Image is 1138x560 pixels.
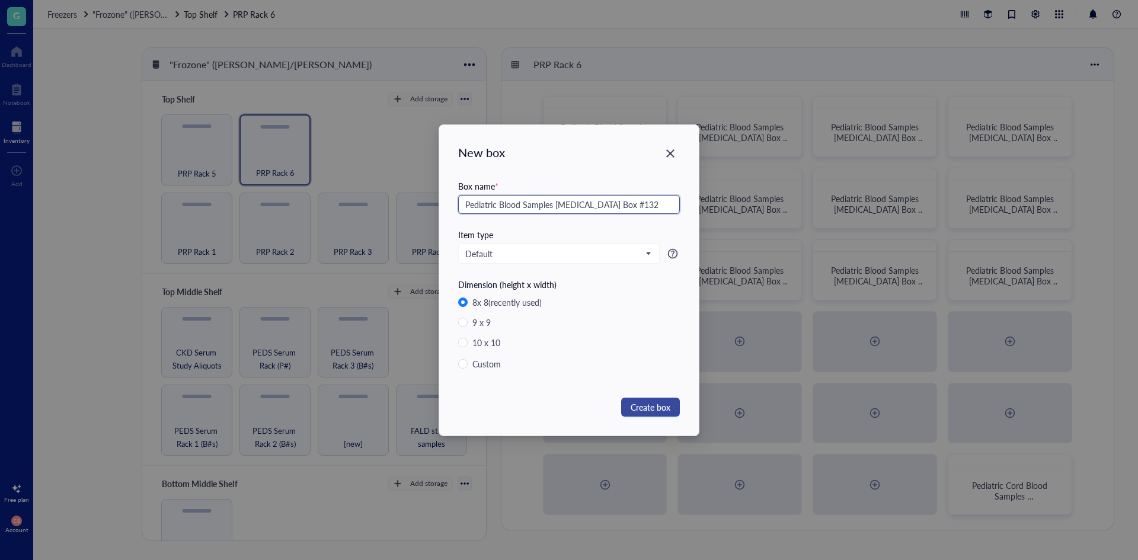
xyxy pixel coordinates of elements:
span: Close [661,146,680,161]
input: e.g. DNA protein [458,195,680,214]
div: Dimension (height x width) [458,278,680,291]
div: Custom [472,357,501,370]
div: 8 x 8 (recently used) [472,296,542,309]
button: Create box [621,398,680,417]
div: Box name [458,180,680,193]
button: Close [661,144,680,163]
div: New box [458,144,680,161]
div: 10 x 10 [472,336,500,349]
span: Default [465,248,650,259]
div: 9 x 9 [472,316,491,329]
div: Item type [458,228,680,241]
span: Create box [631,401,670,414]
